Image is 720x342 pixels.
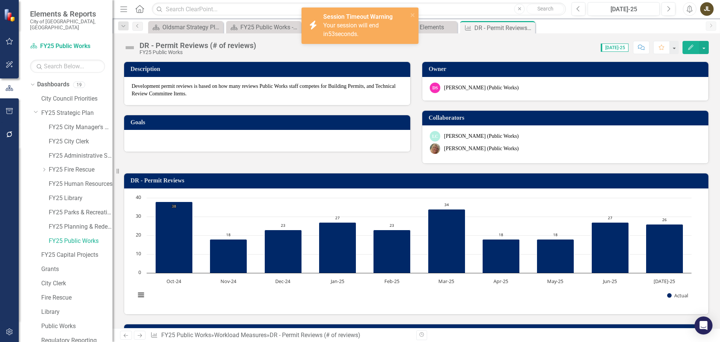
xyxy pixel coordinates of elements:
[429,115,705,121] h3: Collaborators
[444,145,519,152] div: [PERSON_NAME] (Public Works)
[240,23,299,32] div: FY25 Public Works - Strategic Plan
[138,269,141,276] text: 0
[396,23,455,32] div: Manage Elements
[526,4,564,14] button: Search
[136,250,141,257] text: 10
[130,177,705,184] h3: DR - Permit Reviews
[136,212,141,219] text: 30
[172,203,176,209] text: 38
[444,84,519,92] div: [PERSON_NAME] (Public Works)
[150,331,411,340] div: » »
[41,294,112,302] a: Fire Rescue
[592,222,629,273] path: Jun-25, 27. Actual.
[444,202,449,207] text: 34
[430,143,440,154] img: Hallie Pelham
[136,231,141,238] text: 20
[429,66,705,72] h3: Owner
[553,232,558,237] text: 18
[265,230,302,273] path: Dec-24, 23. Actual.
[410,11,415,19] button: close
[428,209,465,273] path: Mar-25, 34. Actual.
[41,251,112,259] a: FY25 Capital Projects
[41,109,112,118] a: FY25 Strategic Plan
[499,232,503,237] text: 18
[493,278,508,285] text: Apr-25
[130,119,406,126] h3: Goals
[152,3,566,16] input: Search ClearPoint...
[49,194,112,203] a: FY25 Library
[384,278,399,285] text: Feb-25
[161,331,211,339] a: FY25 Public Works
[270,331,360,339] div: DR - Permit Reviews (# of reviews)
[323,22,379,38] span: Your session will end in seconds.
[136,290,146,300] button: View chart menu, Chart
[150,23,221,32] a: Oldsmar Strategy Plan
[49,223,112,231] a: FY25 Planning & Redevelopment
[226,232,231,237] text: 18
[49,208,112,217] a: FY25 Parks & Recreation
[132,194,701,307] div: Chart. Highcharts interactive chart.
[547,278,563,285] text: May-25
[537,239,574,273] path: May-25, 18. Actual.
[281,223,285,228] text: 23
[390,223,394,228] text: 23
[132,194,695,307] svg: Interactive chart
[156,202,193,273] path: Oct-24, 38. Actual.
[430,83,440,93] div: DS
[588,2,660,16] button: [DATE]-25
[328,30,335,38] span: 53
[323,13,393,20] strong: Session Timeout Warning
[602,278,617,285] text: Jun-25
[132,83,396,96] span: Development permit reviews is based on how many reviews Public Works staff competes for Building ...
[214,331,267,339] a: Workload Measures
[430,131,440,142] div: LC
[49,137,112,146] a: FY25 City Clerk
[646,224,683,273] path: Jul-25, 26. Actual.
[162,23,221,32] div: Oldsmar Strategy Plan
[210,239,247,273] path: Nov-24, 18. Actual.
[654,278,675,285] text: [DATE]-25
[330,278,344,285] text: Jan-25
[700,2,714,16] button: JL
[130,328,705,335] h3: DR - Permit Reviews - FYTD Comparison
[49,152,112,160] a: FY25 Administrative Services
[166,278,181,285] text: Oct-24
[662,217,667,222] text: 26
[136,194,141,200] text: 40
[474,23,533,33] div: DR - Permit Reviews (# of reviews)
[130,66,406,72] h3: Description
[537,6,553,12] span: Search
[483,239,520,273] path: Apr-25, 18. Actual.
[30,60,105,73] input: Search Below...
[30,18,105,31] small: City of [GEOGRAPHIC_DATA], [GEOGRAPHIC_DATA]
[590,5,657,14] div: [DATE]-25
[335,215,340,220] text: 27
[275,278,291,285] text: Dec-24
[49,166,112,174] a: FY25 Fire Rescue
[220,278,237,285] text: Nov-24
[438,278,454,285] text: Mar-25
[601,44,628,52] span: [DATE]-25
[49,180,112,188] a: FY25 Human Resources
[49,123,112,132] a: FY25 City Manager's Office
[4,9,17,22] img: ClearPoint Strategy
[139,41,256,50] div: DR - Permit Reviews (# of reviews)
[694,316,712,334] div: Open Intercom Messenger
[444,133,519,140] div: [PERSON_NAME] (Public Works)
[228,23,299,32] a: FY25 Public Works - Strategic Plan
[41,279,112,288] a: City Clerk
[373,230,411,273] path: Feb-25, 23. Actual.
[41,95,112,103] a: City Council Priorities
[37,80,69,89] a: Dashboards
[124,42,136,54] img: Not Defined
[49,237,112,246] a: FY25 Public Works
[319,222,356,273] path: Jan-25, 27. Actual.
[41,265,112,274] a: Grants
[73,81,85,88] div: 19
[41,308,112,316] a: Library
[139,50,256,55] div: FY25 Public Works
[41,322,112,331] a: Public Works
[30,42,105,51] a: FY25 Public Works
[608,215,612,220] text: 27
